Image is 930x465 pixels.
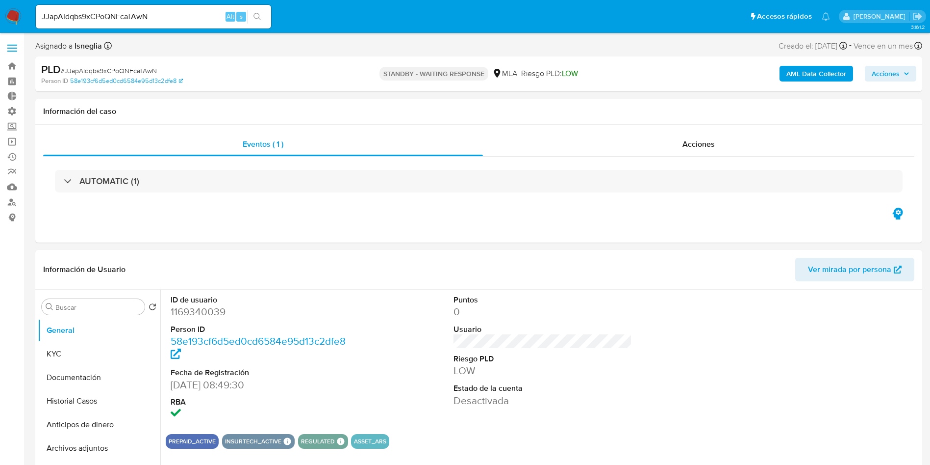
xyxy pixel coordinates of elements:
[779,39,847,53] div: Creado el: [DATE]
[171,378,350,392] dd: [DATE] 08:49:30
[247,10,267,24] button: search-icon
[38,389,160,413] button: Historial Casos
[171,334,346,362] a: 58e193cf6d5ed0cd6584e95d13c2dfe8
[786,66,846,82] b: AML Data Collector
[61,66,157,76] span: # JJapAIdqbs9xCPoQNFcaTAwN
[43,265,126,274] h1: Información de Usuario
[822,12,830,21] a: Notificaciones
[149,303,156,314] button: Volver al orden por defecto
[757,11,812,22] span: Accesos rápidos
[912,11,923,22] a: Salir
[73,40,102,52] b: lsneglia
[562,68,578,79] span: LOW
[240,12,243,21] span: s
[43,107,914,116] h1: Información del caso
[171,295,350,305] dt: ID de usuario
[41,61,61,77] b: PLD
[38,319,160,342] button: General
[854,41,913,52] span: Vence en un mes
[55,303,141,312] input: Buscar
[865,66,916,82] button: Acciones
[682,138,715,150] span: Acciones
[379,67,488,81] p: STANDBY - WAITING RESPONSE
[171,324,350,335] dt: Person ID
[171,305,350,319] dd: 1169340039
[453,383,632,394] dt: Estado de la cuenta
[38,413,160,437] button: Anticipos de dinero
[36,10,271,23] input: Buscar usuario o caso...
[854,12,909,21] p: gustavo.deseta@mercadolibre.com
[46,303,53,311] button: Buscar
[226,12,234,21] span: Alt
[453,295,632,305] dt: Puntos
[795,258,914,281] button: Ver mirada por persona
[171,367,350,378] dt: Fecha de Registración
[779,66,853,82] button: AML Data Collector
[55,170,903,192] div: AUTOMATIC (1)
[70,77,183,85] a: 58e193cf6d5ed0cd6584e95d13c2dfe8
[808,258,891,281] span: Ver mirada por persona
[453,394,632,408] dd: Desactivada
[41,77,68,85] b: Person ID
[453,324,632,335] dt: Usuario
[453,364,632,378] dd: LOW
[492,68,517,79] div: MLA
[872,66,900,82] span: Acciones
[453,354,632,364] dt: Riesgo PLD
[521,68,578,79] span: Riesgo PLD:
[849,39,852,53] span: -
[38,342,160,366] button: KYC
[79,176,139,187] h3: AUTOMATIC (1)
[38,366,160,389] button: Documentación
[243,138,283,150] span: Eventos ( 1 )
[35,41,102,52] span: Asignado a
[38,437,160,460] button: Archivos adjuntos
[171,397,350,408] dt: RBA
[453,305,632,319] dd: 0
